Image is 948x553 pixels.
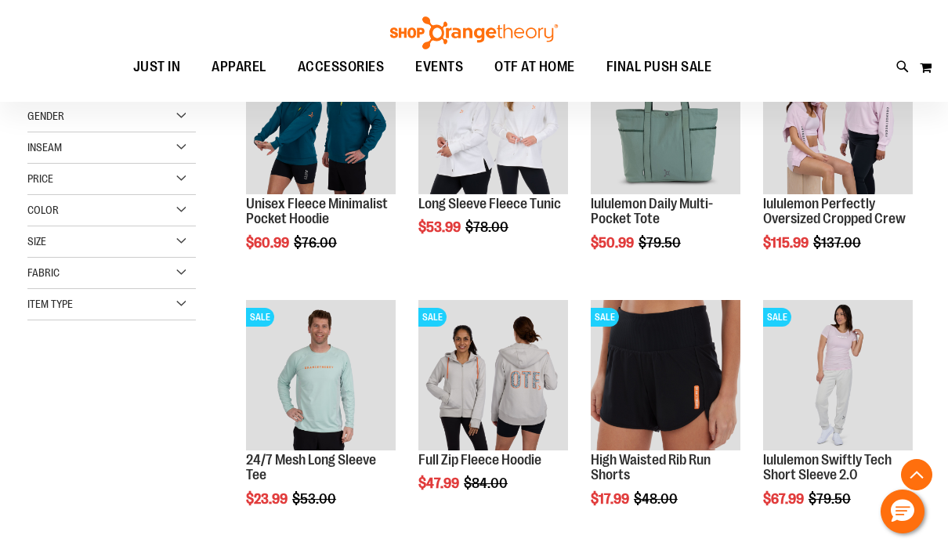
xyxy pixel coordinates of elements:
a: Unisex Fleece Minimalist Pocket HoodieSALE [246,44,396,196]
img: Unisex Fleece Minimalist Pocket Hoodie [246,44,396,193]
a: High Waisted Rib Run Shorts [591,452,711,483]
a: Main Image of 1457091SALE [418,300,568,452]
span: $53.00 [292,491,338,507]
span: SALE [763,308,791,327]
div: product [238,36,403,291]
a: Full Zip Fleece Hoodie [418,452,541,468]
img: lululemon Perfectly Oversized Cropped Crew [763,44,913,193]
a: ACCESSORIES [282,49,400,85]
span: $67.99 [763,491,806,507]
div: product [238,292,403,547]
img: lululemon Daily Multi-Pocket Tote [591,44,740,193]
span: $79.50 [809,491,853,507]
a: Product image for Fleece Long SleeveSALE [418,44,568,196]
img: Product image for Fleece Long Sleeve [418,44,568,193]
img: Main Image of 1457095 [246,300,396,450]
span: $76.00 [294,235,339,251]
button: Hello, have a question? Let’s chat. [881,490,924,533]
img: High Waisted Rib Run Shorts [591,300,740,450]
span: FINAL PUSH SALE [606,49,712,85]
a: Unisex Fleece Minimalist Pocket Hoodie [246,196,388,227]
span: $137.00 [813,235,863,251]
div: product [755,36,921,291]
a: lululemon Swiftly Tech Short Sleeve 2.0SALE [763,300,913,452]
span: Fabric [27,266,60,279]
a: FINAL PUSH SALE [591,49,728,85]
div: product [411,292,576,531]
div: product [755,292,921,547]
a: High Waisted Rib Run ShortsSALE [591,300,740,452]
span: Item Type [27,298,73,310]
span: Inseam [27,141,62,154]
div: product [411,36,576,275]
a: EVENTS [400,49,479,85]
span: SALE [418,308,447,327]
span: $60.99 [246,235,291,251]
button: Back To Top [901,459,932,490]
div: product [583,292,748,547]
a: APPAREL [196,49,282,85]
span: $78.00 [465,219,511,235]
a: 24/7 Mesh Long Sleeve Tee [246,452,376,483]
span: $84.00 [464,475,510,491]
span: APPAREL [212,49,266,85]
span: $47.99 [418,475,461,491]
span: SALE [246,308,274,327]
span: EVENTS [415,49,463,85]
span: $53.99 [418,219,463,235]
span: JUST IN [133,49,181,85]
a: OTF AT HOME [479,49,591,85]
a: lululemon Daily Multi-Pocket Tote [591,196,713,227]
span: $48.00 [634,491,680,507]
span: $115.99 [763,235,811,251]
span: Color [27,204,59,216]
div: product [583,36,748,291]
a: lululemon Swiftly Tech Short Sleeve 2.0 [763,452,892,483]
span: $50.99 [591,235,636,251]
span: OTF AT HOME [494,49,575,85]
a: Long Sleeve Fleece Tunic [418,196,561,211]
span: $23.99 [246,491,290,507]
img: lululemon Swiftly Tech Short Sleeve 2.0 [763,300,913,450]
a: Main Image of 1457095SALE [246,300,396,452]
span: Gender [27,110,64,122]
span: ACCESSORIES [298,49,385,85]
img: Shop Orangetheory [388,16,560,49]
span: Size [27,235,46,248]
span: Price [27,172,53,185]
a: lululemon Perfectly Oversized Cropped Crew [763,196,906,227]
a: lululemon Daily Multi-Pocket ToteSALE [591,44,740,196]
span: $79.50 [639,235,683,251]
img: Main Image of 1457091 [418,300,568,450]
a: lululemon Perfectly Oversized Cropped CrewSALE [763,44,913,196]
a: JUST IN [118,49,197,85]
span: $17.99 [591,491,631,507]
span: SALE [591,308,619,327]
